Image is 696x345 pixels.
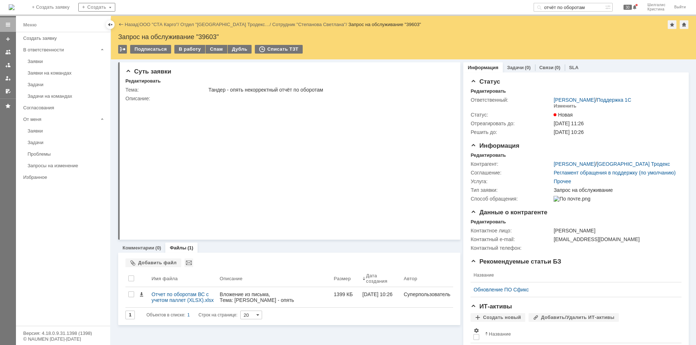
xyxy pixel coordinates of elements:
[2,85,14,97] a: Мои согласования
[471,196,552,202] div: Способ обращения:
[78,3,115,12] div: Создать
[25,148,109,160] a: Проблемы
[23,117,98,122] div: От меня
[23,35,106,41] div: Создать заявку
[23,331,103,336] div: Версия: 4.18.0.9.31.1398 (1398)
[28,82,106,87] div: Задачи
[482,325,676,343] th: Название
[554,170,676,176] a: Регламент обращения в поддержку (по умолчанию)
[680,20,688,29] div: Сделать домашней страницей
[2,59,14,71] a: Заявки в моей ответственности
[28,93,106,99] div: Задачи на командах
[471,152,506,158] div: Редактировать
[25,125,109,136] a: Заявки
[471,121,552,126] div: Отреагировать до:
[554,178,571,184] a: Прочее
[471,219,506,225] div: Редактировать
[489,331,511,337] div: Название
[28,151,106,157] div: Проблемы
[525,65,531,70] div: (0)
[554,121,584,126] span: [DATE] 11:26
[668,20,676,29] div: Добавить в избранное
[348,22,421,27] div: Запрос на обслуживание "39603"
[471,170,552,176] div: Соглашение:
[28,163,106,168] div: Запросы на изменение
[156,245,161,251] div: (0)
[554,236,678,242] div: [EMAIL_ADDRESS][DOMAIN_NAME]
[118,33,689,41] div: Запрос на обслуживание "39603"
[23,105,106,110] div: Согласования
[181,22,273,27] div: /
[23,21,37,29] div: Меню
[138,21,139,27] div: |
[28,70,106,76] div: Заявки на командах
[554,97,595,103] a: [PERSON_NAME]
[220,291,328,326] div: Вложение из письма, Тема: [PERSON_NAME] - опять некорректный отчёт по оборотам, Отправитель: [PER...
[152,291,214,303] div: Отчет по оборотам ВС с учетом паллет (XLSX).xlsx
[554,103,576,109] div: Изменить
[597,161,670,167] a: [GEOGRAPHIC_DATA] Тродекс
[471,178,552,184] div: Услуга:
[471,161,552,167] div: Контрагент:
[554,97,631,103] div: /
[125,22,138,27] a: Назад
[9,4,14,10] a: Перейти на домашнюю страницу
[605,3,612,10] span: Расширенный поиск
[471,187,552,193] div: Тип заявки:
[471,142,519,149] span: Информация
[471,97,552,103] div: Ответственный:
[554,196,590,202] img: По почте.png
[471,129,552,135] div: Решить до:
[25,137,109,148] a: Задачи
[125,96,451,101] div: Описание:
[25,79,109,90] a: Задачи
[25,67,109,79] a: Заявки на командах
[187,245,193,251] div: (1)
[9,4,14,10] img: logo
[471,268,676,282] th: Название
[123,245,154,251] a: Комментарии
[20,33,109,44] a: Создать заявку
[404,291,451,297] div: Суперпользователь
[23,47,98,52] div: В ответственности
[597,97,631,103] a: Поддержка 1С
[471,303,512,310] span: ИТ-активы
[366,273,392,284] div: Дата создания
[473,287,673,293] a: Обновление ПО Сфикс
[140,22,181,27] div: /
[404,276,418,281] div: Автор
[471,78,500,85] span: Статус
[272,22,346,27] a: Сотрудник "Степанова Светлана"
[140,22,178,27] a: ООО "СТА Карго"
[471,258,561,265] span: Рекомендуемые статьи БЗ
[181,22,270,27] a: Отдел "[GEOGRAPHIC_DATA] Тродекс…
[25,160,109,171] a: Запросы на изменение
[20,102,109,113] a: Согласования
[28,59,106,64] div: Заявки
[138,291,144,297] span: Скачать файл
[125,68,171,75] span: Суть заявки
[471,88,506,94] div: Редактировать
[208,87,450,93] div: Тандер - опять некорректный отчёт по оборотам
[569,65,579,70] a: SLA
[647,7,666,12] span: Кристина
[2,33,14,45] a: Создать заявку
[468,65,498,70] a: Информация
[471,209,547,216] span: Данные о контрагенте
[125,78,161,84] div: Редактировать
[118,45,127,54] div: Работа с массовостью
[362,291,393,297] div: [DATE] 10:26
[185,258,193,267] div: Отправить выбранные файлы
[106,20,115,29] div: Скрыть меню
[170,245,186,251] a: Файлы
[473,328,479,333] span: Настройки
[471,245,552,251] div: Контактный телефон:
[471,236,552,242] div: Контактный e-mail:
[554,187,678,193] div: Запрос на обслуживание
[25,91,109,102] a: Задачи на командах
[2,72,14,84] a: Мои заявки
[539,65,554,70] a: Связи
[149,270,217,287] th: Имя файла
[23,337,103,341] div: © NAUMEN [DATE]-[DATE]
